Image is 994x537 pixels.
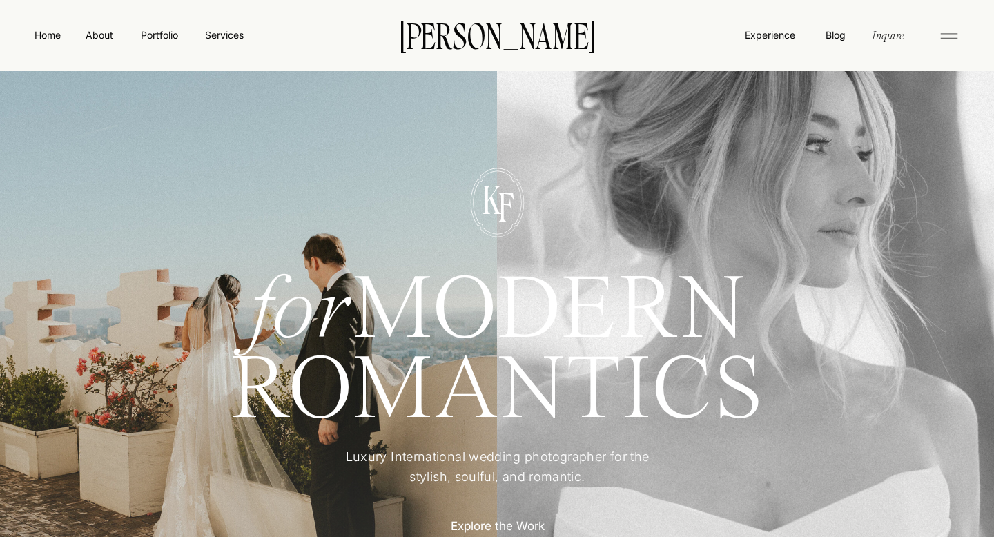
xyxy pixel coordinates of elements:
[822,28,848,41] a: Blog
[135,28,184,42] a: Portfolio
[473,180,511,215] p: K
[437,518,558,532] a: Explore the Work
[32,28,64,42] a: Home
[84,28,115,41] a: About
[487,188,525,223] p: F
[180,273,815,339] h1: MODERN
[743,28,797,42] a: Experience
[870,27,906,43] a: Inquire
[378,20,616,49] a: [PERSON_NAME]
[249,268,353,358] i: for
[325,447,670,488] p: Luxury International wedding photographer for the stylish, soulful, and romantic.
[180,353,815,428] h1: ROMANTICS
[204,28,244,42] a: Services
